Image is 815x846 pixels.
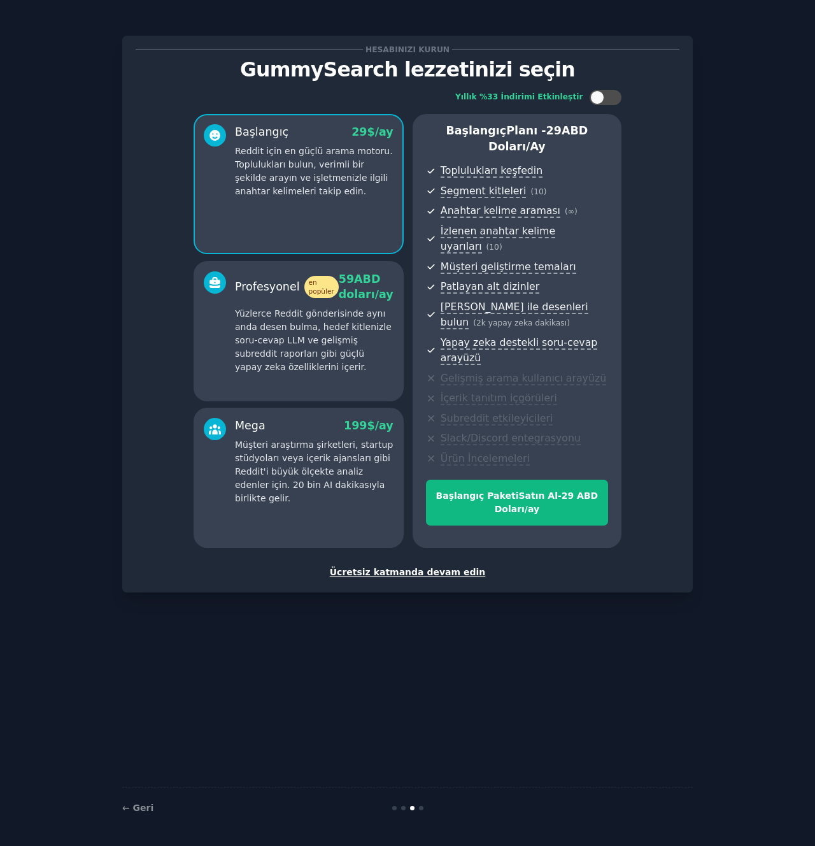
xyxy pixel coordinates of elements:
font: /ay [375,288,393,301]
font: 59 [339,273,354,285]
font: ​​Planı - [506,124,546,137]
font: Satın Al [518,491,558,501]
font: Subreddit etkileyicileri [441,412,553,424]
a: ← Geri [122,803,153,813]
font: Mega [235,419,266,432]
font: İçerik tanıtım içgörüleri [441,392,557,404]
font: Başlangıç ​​Paketi [436,491,519,501]
font: 10 [534,187,544,196]
font: $ [367,419,375,432]
font: Profesyonel [235,280,300,293]
font: /ay [525,504,539,514]
font: ( [486,243,490,252]
font: GummySearch lezzetinizi seçin [240,58,575,81]
font: Slack/Discord entegrasyonu [441,432,581,444]
font: 199 [344,419,367,432]
font: ) [544,187,547,196]
font: Reddit için en güçlü arama motoru. Toplulukları bulun, verimli bir şekilde arayın ve işletmenizle... [235,146,393,196]
font: - [558,491,562,501]
font: ) [574,207,578,216]
font: Hesabınızı kurun [365,45,450,54]
font: 29 [351,125,367,138]
font: İzlenen anahtar kelime uyarıları [441,225,555,253]
font: Yüzlerce Reddit gönderisinde aynı anda desen bulma, hedef kitlenizle soru-cevap LLM ve gelişmiş s... [235,308,392,372]
font: 29 [546,124,562,137]
font: ∞ [568,207,574,216]
font: [PERSON_NAME] ile desenleri bulun [441,301,588,329]
font: Patlayan alt dizinler [441,280,539,292]
font: Segment kitleleri [441,185,527,197]
font: Toplulukları keşfedin [441,164,542,176]
font: ( [565,207,568,216]
font: Yıllık %33 İndirimi Etkinleştir [455,92,583,101]
font: ( [530,187,534,196]
font: Ücretsiz katmanda devam edin [330,567,486,577]
font: Müşteri geliştirme temaları [441,261,576,273]
font: Gelişmiş arama kullanıcı arayüzü [441,372,606,384]
font: Ürün İncelemeleri [441,452,530,464]
font: ( [473,319,476,327]
font: ABD Doları [488,124,588,153]
font: Anahtar kelime araması [441,204,560,217]
font: 10 [489,243,499,252]
font: 2k yapay zeka dakikası [476,319,567,327]
font: en popüler [309,278,334,295]
font: ) [499,243,502,252]
font: /ay [375,419,393,432]
font: $ [367,125,375,138]
font: ABD doları [339,273,381,301]
button: Başlangıç ​​PaketiSatın Al-29 ABD Doları/ay [426,480,608,526]
font: Başlangıç [235,125,288,138]
font: Yapay zeka destekli soru-cevap arayüzü [441,336,597,364]
font: Müşteri araştırma şirketleri, startup stüdyoları veya içerik ajansları gibi Reddit'i büyük ölçekt... [235,440,393,503]
font: Başlangıç [446,124,506,137]
font: ) [567,319,570,327]
font: /ay [375,125,393,138]
font: /ay [526,140,546,153]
